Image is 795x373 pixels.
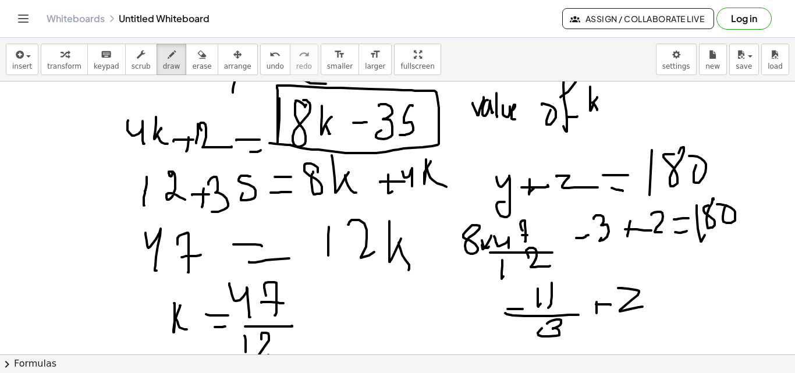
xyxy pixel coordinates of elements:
[729,44,759,75] button: save
[224,62,251,70] span: arrange
[12,62,32,70] span: insert
[41,44,88,75] button: transform
[269,48,281,62] i: undo
[163,62,180,70] span: draw
[186,44,218,75] button: erase
[192,62,211,70] span: erase
[572,13,704,24] span: Assign / Collaborate Live
[761,44,789,75] button: load
[6,44,38,75] button: insert
[370,48,381,62] i: format_size
[290,44,318,75] button: redoredo
[768,62,783,70] span: load
[705,62,720,70] span: new
[656,44,697,75] button: settings
[562,8,714,29] button: Assign / Collaborate Live
[94,62,119,70] span: keypad
[699,44,727,75] button: new
[736,62,752,70] span: save
[47,62,81,70] span: transform
[327,62,353,70] span: smaller
[359,44,392,75] button: format_sizelarger
[299,48,310,62] i: redo
[157,44,187,75] button: draw
[296,62,312,70] span: redo
[101,48,112,62] i: keyboard
[132,62,151,70] span: scrub
[218,44,258,75] button: arrange
[662,62,690,70] span: settings
[47,13,105,24] a: Whiteboards
[14,9,33,28] button: Toggle navigation
[260,44,290,75] button: undoundo
[87,44,126,75] button: keyboardkeypad
[716,8,772,30] button: Log in
[394,44,441,75] button: fullscreen
[365,62,385,70] span: larger
[400,62,434,70] span: fullscreen
[125,44,157,75] button: scrub
[321,44,359,75] button: format_sizesmaller
[267,62,284,70] span: undo
[334,48,345,62] i: format_size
